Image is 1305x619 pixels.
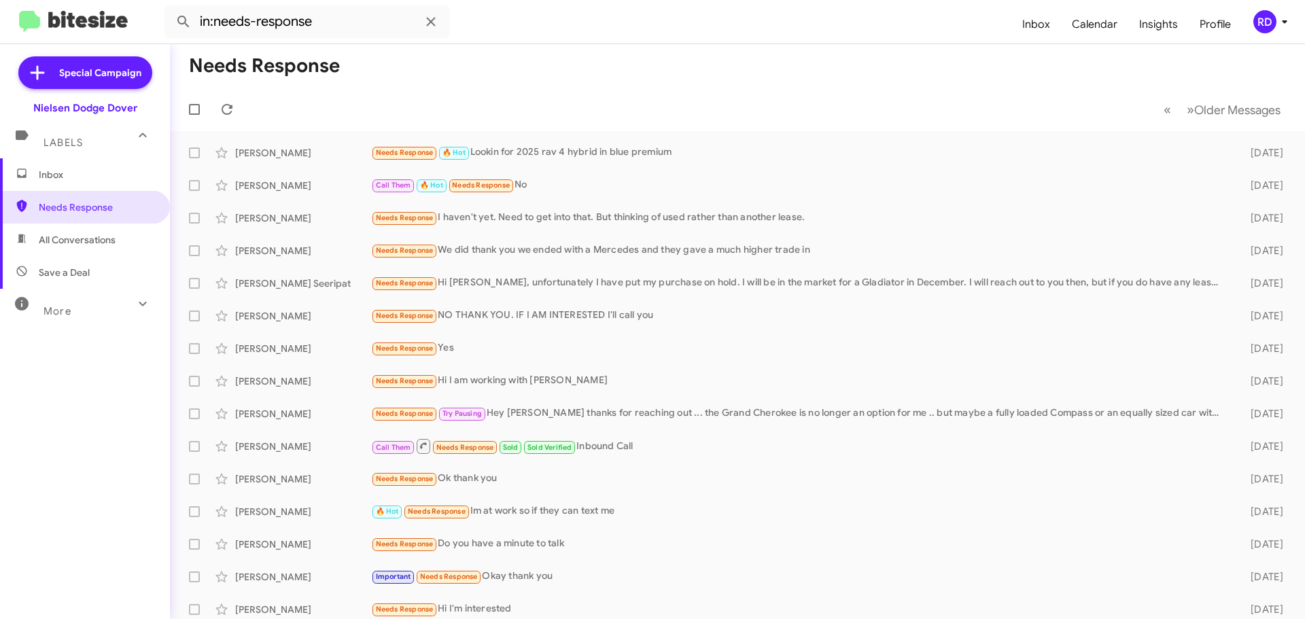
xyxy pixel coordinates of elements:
div: [DATE] [1229,537,1294,551]
span: Important [376,572,411,581]
span: All Conversations [39,233,116,247]
div: Do you have a minute to talk [371,536,1229,552]
div: [PERSON_NAME] [235,374,371,388]
span: Call Them [376,443,411,452]
span: Try Pausing [442,409,482,418]
span: Needs Response [376,311,434,320]
div: No [371,177,1229,193]
span: More [43,305,71,317]
span: Inbox [39,168,154,181]
div: [PERSON_NAME] [235,603,371,616]
span: Needs Response [436,443,494,452]
div: [DATE] [1229,244,1294,258]
span: Labels [43,137,83,149]
div: [PERSON_NAME] [235,342,371,355]
span: Needs Response [376,344,434,353]
div: Hi I'm interested [371,601,1229,617]
div: Hey [PERSON_NAME] thanks for reaching out ... the Grand Cherokee is no longer an option for me ..... [371,406,1229,421]
a: Inbox [1011,5,1061,44]
div: [PERSON_NAME] [235,309,371,323]
button: RD [1242,10,1290,33]
div: [DATE] [1229,440,1294,453]
span: Needs Response [452,181,510,190]
div: [DATE] [1229,570,1294,584]
div: [DATE] [1229,603,1294,616]
span: Needs Response [376,409,434,418]
span: Needs Response [376,376,434,385]
div: [PERSON_NAME] [235,211,371,225]
a: Calendar [1061,5,1128,44]
div: [PERSON_NAME] [235,179,371,192]
div: [PERSON_NAME] [235,146,371,160]
button: Previous [1155,96,1179,124]
span: Needs Response [376,213,434,222]
span: Needs Response [408,507,466,516]
div: [PERSON_NAME] [235,407,371,421]
span: » [1187,101,1194,118]
a: Profile [1189,5,1242,44]
div: [DATE] [1229,505,1294,518]
div: [DATE] [1229,277,1294,290]
div: [DATE] [1229,146,1294,160]
div: Hi [PERSON_NAME], unfortunately I have put my purchase on hold. I will be in the market for a Gla... [371,275,1229,291]
div: [DATE] [1229,309,1294,323]
div: RD [1253,10,1276,33]
div: Im at work so if they can text me [371,503,1229,519]
span: Special Campaign [59,66,141,79]
div: Okay thank you [371,569,1229,584]
span: Sold Verified [527,443,572,452]
span: Needs Response [376,605,434,614]
div: Ok thank you [371,471,1229,487]
span: Needs Response [376,540,434,548]
div: Inbound Call [371,438,1229,455]
span: Needs Response [376,279,434,287]
span: Needs Response [376,474,434,483]
div: Hi I am working with [PERSON_NAME] [371,373,1229,389]
nav: Page navigation example [1156,96,1289,124]
div: [PERSON_NAME] [235,244,371,258]
span: 🔥 Hot [420,181,443,190]
h1: Needs Response [189,55,340,77]
div: [PERSON_NAME] [235,570,371,584]
span: Sold [503,443,519,452]
div: We did thank you we ended with a Mercedes and they gave a much higher trade in [371,243,1229,258]
div: [PERSON_NAME] [235,472,371,486]
div: [DATE] [1229,472,1294,486]
div: I haven't yet. Need to get into that. But thinking of used rather than another lease. [371,210,1229,226]
input: Search [164,5,450,38]
div: [PERSON_NAME] [235,537,371,551]
div: [DATE] [1229,179,1294,192]
span: 🔥 Hot [376,507,399,516]
div: [PERSON_NAME] [235,440,371,453]
div: Lookin for 2025 rav 4 hybrid in blue premium [371,145,1229,160]
div: [PERSON_NAME] [235,505,371,518]
span: 🔥 Hot [442,148,466,157]
span: Needs Response [39,200,154,214]
a: Special Campaign [18,56,152,89]
span: Needs Response [376,246,434,255]
span: Save a Deal [39,266,90,279]
div: [DATE] [1229,211,1294,225]
span: Call Them [376,181,411,190]
div: [DATE] [1229,342,1294,355]
div: Nielsen Dodge Dover [33,101,137,115]
a: Insights [1128,5,1189,44]
span: Needs Response [376,148,434,157]
div: [DATE] [1229,374,1294,388]
div: [PERSON_NAME] Seeripat [235,277,371,290]
div: Yes [371,340,1229,356]
div: NO THANK YOU. IF I AM INTERESTED I'll call you [371,308,1229,323]
span: Older Messages [1194,103,1281,118]
span: Needs Response [420,572,478,581]
span: « [1164,101,1171,118]
div: [DATE] [1229,407,1294,421]
button: Next [1179,96,1289,124]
